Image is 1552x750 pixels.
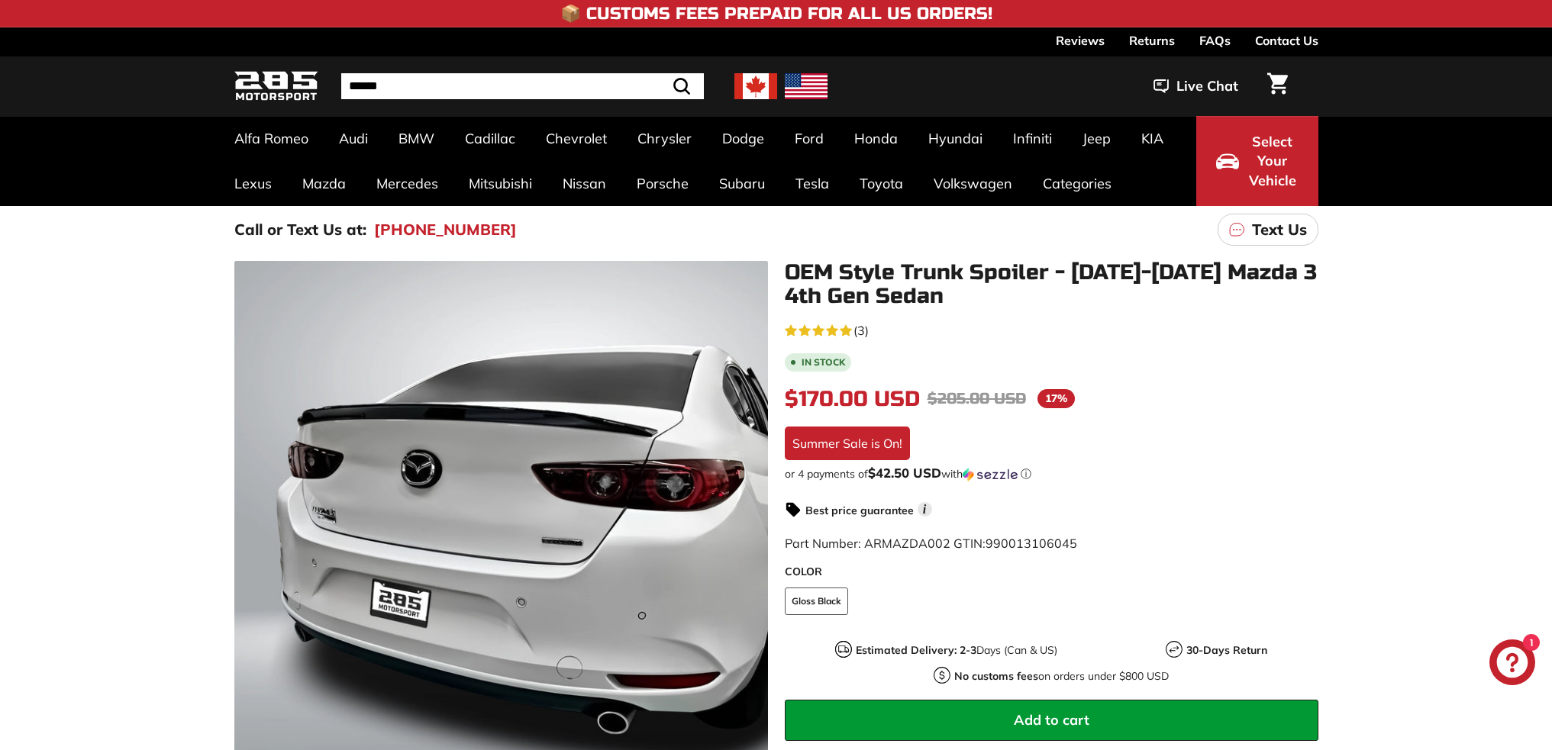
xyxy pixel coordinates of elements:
label: COLOR [785,564,1318,580]
span: Add to cart [1014,711,1089,729]
a: Ford [779,116,839,161]
strong: Estimated Delivery: 2-3 [856,643,976,657]
a: Cart [1258,60,1297,112]
a: FAQs [1199,27,1231,53]
button: Select Your Vehicle [1196,116,1318,206]
img: Logo_285_Motorsport_areodynamics_components [234,69,318,105]
span: Select Your Vehicle [1247,132,1299,191]
button: Add to cart [785,700,1318,741]
span: $205.00 USD [928,389,1026,408]
input: Search [341,73,704,99]
strong: No customs fees [954,669,1038,683]
span: 990013106045 [986,536,1077,551]
div: or 4 payments of$42.50 USDwithSezzle Click to learn more about Sezzle [785,466,1318,481]
a: Tesla [780,161,844,206]
h4: 📦 Customs Fees Prepaid for All US Orders! [560,5,992,23]
a: Categories [1028,161,1127,206]
strong: 30-Days Return [1186,643,1267,657]
a: Mitsubishi [453,161,547,206]
a: Toyota [844,161,918,206]
span: $170.00 USD [785,386,920,412]
a: Honda [839,116,913,161]
a: Chevrolet [531,116,622,161]
a: 5.0 rating (3 votes) [785,320,1318,340]
a: Porsche [621,161,704,206]
a: Cadillac [450,116,531,161]
a: Nissan [547,161,621,206]
a: Infiniti [998,116,1067,161]
span: $42.50 USD [868,465,941,481]
span: Live Chat [1176,76,1238,96]
a: Lexus [219,161,287,206]
a: Jeep [1067,116,1126,161]
a: Mercedes [361,161,453,206]
span: 17% [1037,389,1075,408]
p: Days (Can & US) [856,642,1057,658]
span: Part Number: ARMAZDA002 GTIN: [785,536,1077,551]
inbox-online-store-chat: Shopify online store chat [1485,639,1540,689]
img: Sezzle [963,468,1018,481]
a: Dodge [707,116,779,161]
a: Hyundai [913,116,998,161]
h1: OEM Style Trunk Spoiler - [DATE]-[DATE] Mazda 3 4th Gen Sedan [785,261,1318,308]
a: BMW [383,116,450,161]
p: on orders under $800 USD [954,668,1169,684]
div: Summer Sale is On! [785,427,910,460]
span: i [918,502,932,517]
span: (3) [853,321,869,340]
button: Live Chat [1134,67,1258,105]
a: Reviews [1056,27,1105,53]
a: Alfa Romeo [219,116,324,161]
p: Call or Text Us at: [234,218,366,241]
a: Returns [1129,27,1175,53]
a: Subaru [704,161,780,206]
div: or 4 payments of with [785,466,1318,481]
a: KIA [1126,116,1179,161]
strong: Best price guarantee [805,504,914,517]
a: [PHONE_NUMBER] [374,218,517,241]
a: Mazda [287,161,361,206]
a: Text Us [1218,214,1318,246]
a: Contact Us [1255,27,1318,53]
b: In stock [802,358,845,367]
p: Text Us [1252,218,1307,241]
a: Audi [324,116,383,161]
a: Chrysler [622,116,707,161]
a: Volkswagen [918,161,1028,206]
